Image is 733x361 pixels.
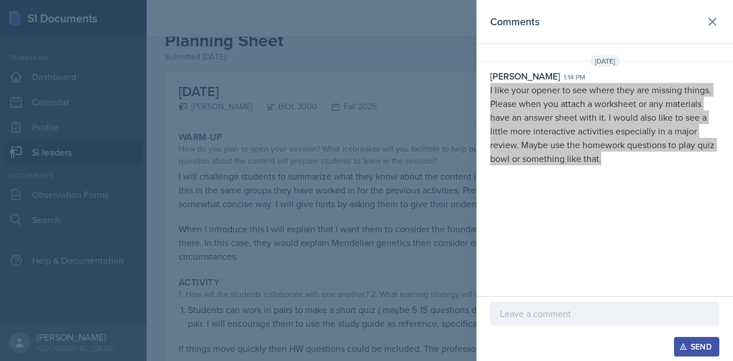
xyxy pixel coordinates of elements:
p: I like your opener to see where they are missing things. Please when you attach a worksheet or an... [490,83,719,165]
div: 1:14 pm [563,72,585,82]
span: [DATE] [590,55,620,67]
h2: Comments [490,14,539,30]
div: Send [681,342,712,351]
button: Send [674,337,719,356]
div: [PERSON_NAME] [490,69,560,83]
